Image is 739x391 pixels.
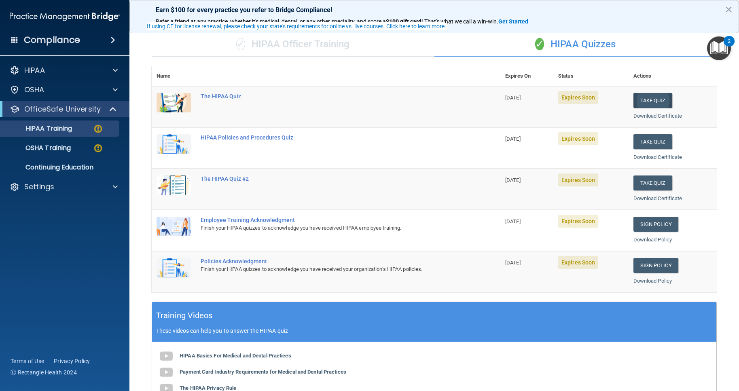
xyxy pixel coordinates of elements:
[633,113,682,119] a: Download Certificate
[10,66,118,75] a: HIPAA
[152,66,196,86] th: Name
[156,6,713,14] p: Earn $100 for every practice you refer to Bridge Compliance!
[158,364,174,380] img: gray_youtube_icon.38fcd6cc.png
[558,91,598,104] span: Expires Soon
[535,38,544,50] span: ✓
[505,95,521,101] span: [DATE]
[434,32,717,57] div: HIPAA Quizzes
[725,3,733,16] button: Close
[5,125,72,133] p: HIPAA Training
[633,278,672,284] a: Download Policy
[421,18,498,25] span: ! That's what we call a win-win.
[93,124,103,134] img: warning-circle.0cc9ac19.png
[158,348,174,364] img: gray_youtube_icon.38fcd6cc.png
[498,18,528,25] strong: Get Started
[24,104,101,114] p: OfficeSafe University
[93,143,103,153] img: warning-circle.0cc9ac19.png
[633,195,682,201] a: Download Certificate
[236,38,245,50] span: ✓
[24,182,54,192] p: Settings
[633,154,682,160] a: Download Certificate
[10,182,118,192] a: Settings
[11,357,44,365] a: Terms of Use
[5,163,116,171] p: Continuing Education
[11,368,77,376] span: Ⓒ Rectangle Health 2024
[201,264,460,274] div: Finish your HIPAA quizzes to acknowledge you have received your organization’s HIPAA policies.
[5,144,71,152] p: OSHA Training
[10,85,118,95] a: OSHA
[180,385,236,391] b: The HIPAA Privacy Rule
[24,34,80,46] h4: Compliance
[505,260,521,266] span: [DATE]
[10,8,120,25] img: PMB logo
[629,66,717,86] th: Actions
[707,36,731,60] button: Open Resource Center, 2 new notifications
[156,18,386,25] span: Refer a friend at any practice, whether it's medical, dental, or any other speciality, and score a
[558,132,598,145] span: Expires Soon
[633,217,678,232] a: Sign Policy
[180,369,346,375] b: Payment Card Industry Requirements for Medical and Dental Practices
[505,136,521,142] span: [DATE]
[633,237,672,243] a: Download Policy
[633,175,672,190] button: Take Quiz
[152,32,434,57] div: HIPAA Officer Training
[633,93,672,108] button: Take Quiz
[156,309,213,323] h5: Training Videos
[558,256,598,269] span: Expires Soon
[558,173,598,186] span: Expires Soon
[201,134,460,141] div: HIPAA Policies and Procedures Quiz
[24,66,45,75] p: HIPAA
[728,41,731,52] div: 2
[553,66,629,86] th: Status
[201,217,460,223] div: Employee Training Acknowledgment
[386,18,421,25] strong: $100 gift card
[558,215,598,228] span: Expires Soon
[147,23,446,29] div: If using CE for license renewal, please check your state's requirements for online vs. live cours...
[146,22,447,30] button: If using CE for license renewal, please check your state's requirements for online vs. live cours...
[10,104,117,114] a: OfficeSafe University
[201,93,460,99] div: The HIPAA Quiz
[201,223,460,233] div: Finish your HIPAA quizzes to acknowledge you have received HIPAA employee training.
[180,353,291,359] b: HIPAA Basics For Medical and Dental Practices
[500,66,553,86] th: Expires On
[156,328,712,334] p: These videos can help you to answer the HIPAA quiz
[24,85,44,95] p: OSHA
[201,175,460,182] div: The HIPAA Quiz #2
[201,258,460,264] div: Policies Acknowledgment
[505,177,521,183] span: [DATE]
[633,134,672,149] button: Take Quiz
[498,18,529,25] a: Get Started
[505,218,521,224] span: [DATE]
[633,258,678,273] a: Sign Policy
[54,357,90,365] a: Privacy Policy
